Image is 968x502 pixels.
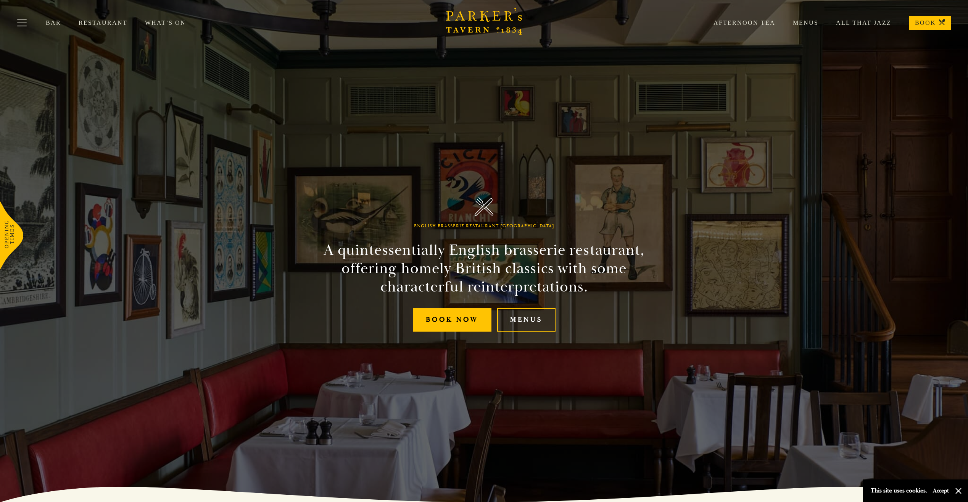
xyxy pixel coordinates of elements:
img: Parker's Tavern Brasserie Cambridge [475,197,493,216]
button: Accept [933,487,949,494]
button: Close and accept [955,487,962,495]
a: Book Now [413,308,491,332]
p: This site uses cookies. [871,485,927,496]
h2: A quintessentially English brasserie restaurant, offering homely British classics with some chara... [310,241,658,296]
h1: English Brasserie Restaurant [GEOGRAPHIC_DATA] [414,223,554,229]
a: Menus [497,308,556,332]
